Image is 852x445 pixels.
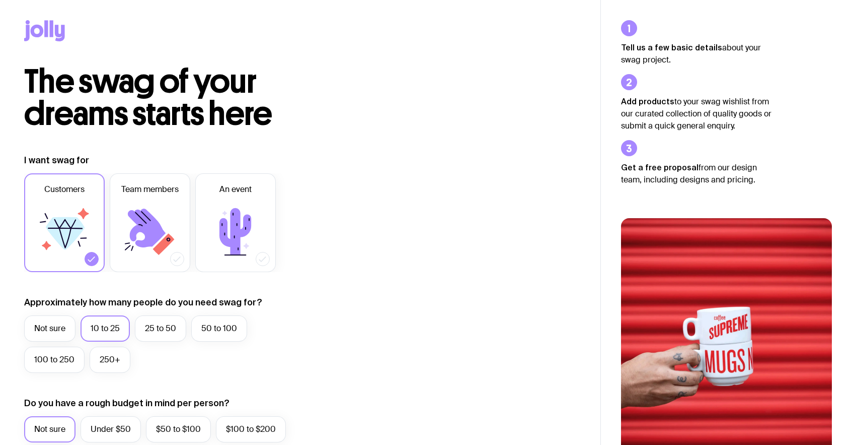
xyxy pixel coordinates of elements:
label: Not sure [24,315,75,342]
span: Customers [44,183,85,196]
label: Not sure [24,416,75,442]
label: 10 to 25 [81,315,130,342]
label: 50 to 100 [191,315,247,342]
p: about your swag project. [621,41,772,66]
label: Do you have a rough budget in mind per person? [24,397,229,409]
label: 25 to 50 [135,315,186,342]
strong: Tell us a few basic details [621,43,722,52]
strong: Get a free proposal [621,163,699,172]
strong: Add products [621,97,674,106]
label: Under $50 [81,416,141,442]
p: to your swag wishlist from our curated collection of quality goods or submit a quick general enqu... [621,95,772,132]
label: 100 to 250 [24,347,85,373]
label: 250+ [90,347,130,373]
label: Approximately how many people do you need swag for? [24,296,262,308]
p: from our design team, including designs and pricing. [621,161,772,186]
span: Team members [121,183,179,196]
span: An event [219,183,252,196]
label: $50 to $100 [146,416,211,442]
label: $100 to $200 [216,416,286,442]
label: I want swag for [24,154,89,166]
span: The swag of your dreams starts here [24,61,272,134]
